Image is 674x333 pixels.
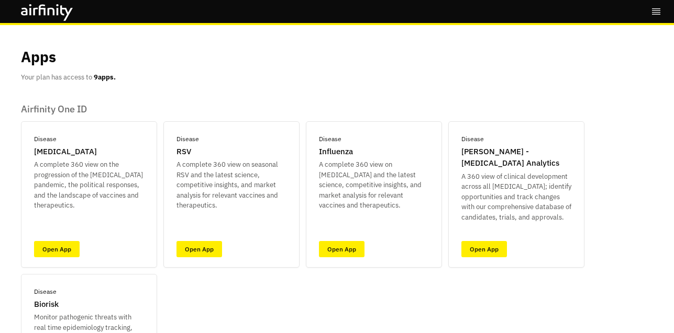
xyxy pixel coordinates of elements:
[461,134,484,144] p: Disease
[176,241,222,257] a: Open App
[21,46,56,68] p: Apps
[34,134,57,144] p: Disease
[21,72,116,83] p: Your plan has access to
[461,241,507,257] a: Open App
[461,171,571,223] p: A 360 view of clinical development across all [MEDICAL_DATA]; identify opportunities and track ch...
[94,73,116,82] b: 9 apps.
[34,287,57,296] p: Disease
[319,146,353,158] p: Influenza
[176,159,286,211] p: A complete 360 view on seasonal RSV and the latest science, competitive insights, and market anal...
[34,241,80,257] a: Open App
[176,146,191,158] p: RSV
[461,146,571,169] p: [PERSON_NAME] - [MEDICAL_DATA] Analytics
[34,146,97,158] p: [MEDICAL_DATA]
[34,298,59,311] p: Biorisk
[319,159,429,211] p: A complete 360 view on [MEDICAL_DATA] and the latest science, competitive insights, and market an...
[319,241,364,257] a: Open App
[34,159,144,211] p: A complete 360 view on the progression of the [MEDICAL_DATA] pandemic, the political responses, a...
[21,104,653,115] p: Airfinity One ID
[176,134,199,144] p: Disease
[319,134,341,144] p: Disease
